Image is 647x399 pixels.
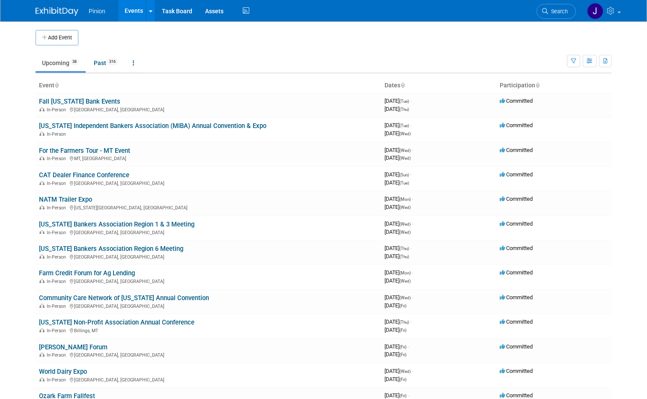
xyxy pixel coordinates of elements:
[385,220,413,227] span: [DATE]
[385,179,409,186] span: [DATE]
[47,205,69,211] span: In-Person
[400,181,409,185] span: (Tue)
[385,351,406,357] span: [DATE]
[400,173,409,177] span: (Sun)
[39,156,45,160] img: In-Person Event
[39,294,209,302] a: Community Care Network of [US_STATE] Annual Convention
[400,148,411,153] span: (Wed)
[36,78,381,93] th: Event
[87,55,125,71] a: Past316
[47,230,69,235] span: In-Person
[496,78,611,93] th: Participation
[39,229,378,235] div: [GEOGRAPHIC_DATA], [GEOGRAPHIC_DATA]
[39,254,45,259] img: In-Person Event
[385,147,413,153] span: [DATE]
[385,98,411,104] span: [DATE]
[381,78,496,93] th: Dates
[39,230,45,234] img: In-Person Event
[400,131,411,136] span: (Wed)
[385,130,411,137] span: [DATE]
[39,245,183,253] a: [US_STATE] Bankers Association Region 6 Meeting
[400,393,406,398] span: (Fri)
[47,304,69,309] span: In-Person
[39,205,45,209] img: In-Person Event
[412,368,413,374] span: -
[412,269,413,276] span: -
[385,229,411,235] span: [DATE]
[400,254,409,259] span: (Thu)
[412,294,413,301] span: -
[500,368,533,374] span: Committed
[400,205,411,210] span: (Wed)
[410,319,411,325] span: -
[500,98,533,104] span: Committed
[400,156,411,161] span: (Wed)
[39,352,45,357] img: In-Person Event
[500,171,533,178] span: Committed
[54,82,59,89] a: Sort by Event Name
[39,181,45,185] img: In-Person Event
[410,171,411,178] span: -
[47,181,69,186] span: In-Person
[400,230,411,235] span: (Wed)
[400,304,406,308] span: (Fri)
[412,196,413,202] span: -
[535,82,540,89] a: Sort by Participation Type
[412,147,413,153] span: -
[385,196,413,202] span: [DATE]
[400,295,411,300] span: (Wed)
[39,269,135,277] a: Farm Credit Forum for Ag Lending
[400,345,406,349] span: (Fri)
[47,254,69,260] span: In-Person
[89,8,105,15] span: Pinion
[385,171,411,178] span: [DATE]
[39,106,378,113] div: [GEOGRAPHIC_DATA], [GEOGRAPHIC_DATA]
[400,99,409,104] span: (Tue)
[385,392,409,399] span: [DATE]
[39,147,130,155] a: For the Farmers Tour - MT Event
[47,377,69,383] span: In-Person
[39,171,129,179] a: CAT Dealer Finance Conference
[47,131,69,137] span: In-Person
[36,55,86,71] a: Upcoming38
[39,328,45,332] img: In-Person Event
[500,269,533,276] span: Committed
[400,82,405,89] a: Sort by Start Date
[385,376,406,382] span: [DATE]
[400,328,406,333] span: (Fri)
[400,369,411,374] span: (Wed)
[36,30,78,45] button: Add Event
[385,302,406,309] span: [DATE]
[39,253,378,260] div: [GEOGRAPHIC_DATA], [GEOGRAPHIC_DATA]
[500,122,533,128] span: Committed
[410,245,411,251] span: -
[385,294,413,301] span: [DATE]
[47,279,69,284] span: In-Person
[39,304,45,308] img: In-Person Event
[537,4,576,19] a: Search
[39,343,107,351] a: [PERSON_NAME] Forum
[400,246,409,251] span: (Thu)
[400,197,411,202] span: (Mon)
[400,123,409,128] span: (Tue)
[400,271,411,275] span: (Mon)
[39,302,378,309] div: [GEOGRAPHIC_DATA], [GEOGRAPHIC_DATA]
[385,204,411,210] span: [DATE]
[500,220,533,227] span: Committed
[500,245,533,251] span: Committed
[385,327,406,333] span: [DATE]
[385,319,411,325] span: [DATE]
[400,352,406,357] span: (Fri)
[400,377,406,382] span: (Fri)
[47,156,69,161] span: In-Person
[400,107,409,112] span: (Thu)
[39,277,378,284] div: [GEOGRAPHIC_DATA], [GEOGRAPHIC_DATA]
[408,392,409,399] span: -
[107,59,118,65] span: 316
[587,3,603,19] img: Jennifer Plumisto
[47,107,69,113] span: In-Person
[70,59,79,65] span: 38
[500,147,533,153] span: Committed
[39,155,378,161] div: MT, [GEOGRAPHIC_DATA]
[410,98,411,104] span: -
